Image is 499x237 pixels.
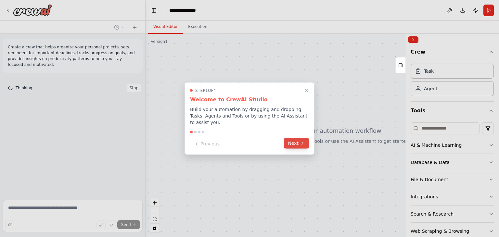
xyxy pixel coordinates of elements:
[190,106,309,126] p: Build your automation by dragging and dropping Tasks, Agents and Tools or by using the AI Assista...
[190,139,224,149] button: Previous
[302,87,310,94] button: Close walkthrough
[190,96,309,104] h3: Welcome to CrewAI Studio
[149,6,159,15] button: Hide left sidebar
[195,88,216,93] span: Step 1 of 4
[284,138,309,149] button: Next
